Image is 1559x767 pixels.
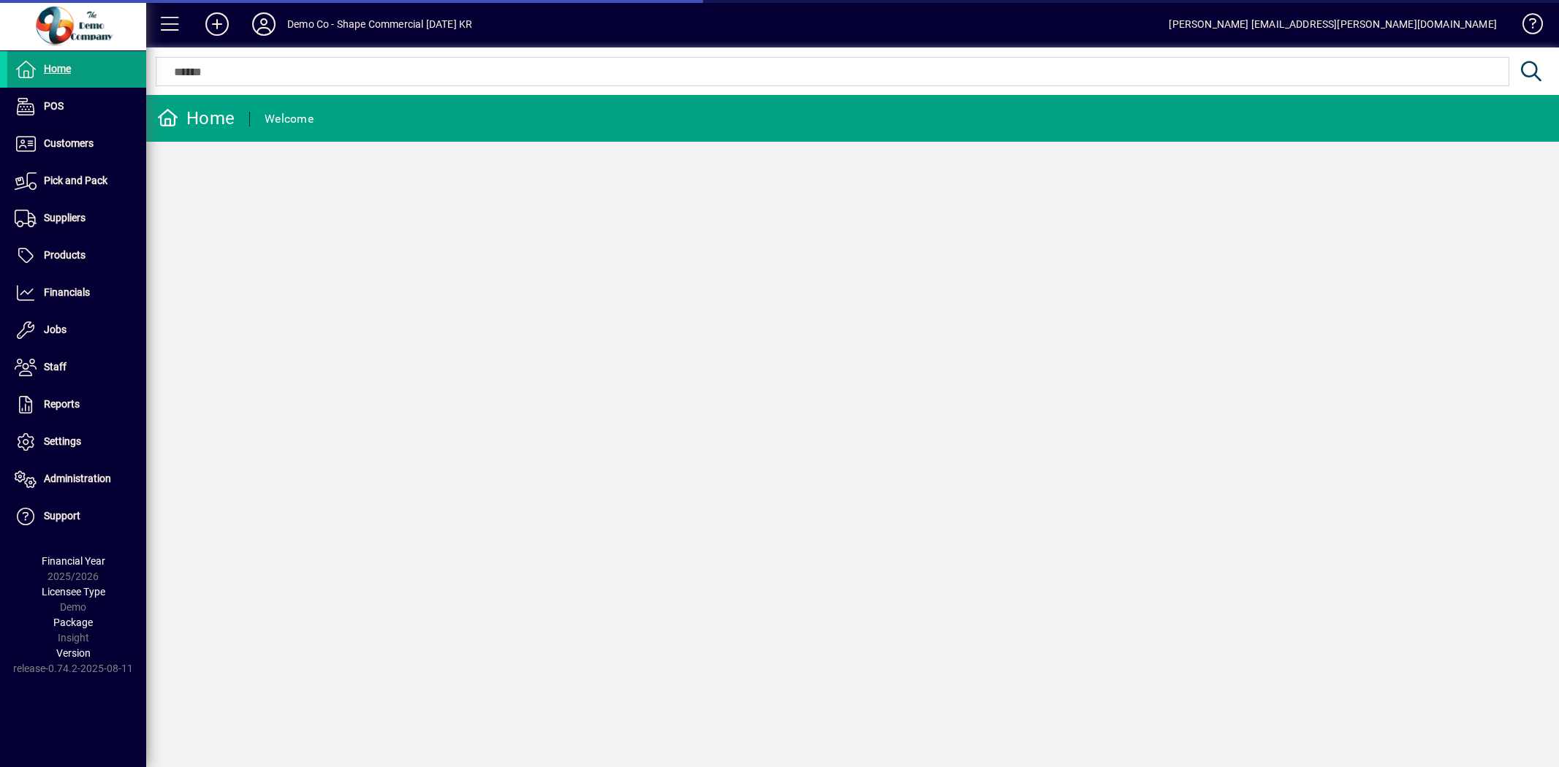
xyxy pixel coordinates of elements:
a: Jobs [7,312,146,348]
div: Demo Co - Shape Commercial [DATE] KR [287,12,472,36]
a: Reports [7,386,146,423]
span: Home [44,63,71,75]
a: Products [7,237,146,274]
span: POS [44,100,64,112]
span: Suppliers [44,212,86,224]
span: Jobs [44,324,67,335]
div: [PERSON_NAME] [EMAIL_ADDRESS][PERSON_NAME][DOMAIN_NAME] [1169,12,1497,36]
span: Reports [44,398,80,410]
a: Support [7,498,146,535]
a: POS [7,88,146,125]
button: Profile [240,11,287,37]
button: Add [194,11,240,37]
span: Package [53,617,93,628]
span: Products [44,249,86,261]
a: Knowledge Base [1511,3,1541,50]
span: Settings [44,435,81,447]
span: Financials [44,286,90,298]
span: Support [44,510,80,522]
span: Administration [44,473,111,484]
span: Financial Year [42,555,105,567]
a: Customers [7,126,146,162]
a: Settings [7,424,146,460]
span: Licensee Type [42,586,105,598]
span: Pick and Pack [44,175,107,186]
div: Home [157,107,235,130]
a: Suppliers [7,200,146,237]
span: Customers [44,137,94,149]
a: Pick and Pack [7,163,146,199]
a: Staff [7,349,146,386]
span: Version [56,647,91,659]
span: Staff [44,361,67,373]
a: Administration [7,461,146,497]
a: Financials [7,275,146,311]
div: Welcome [265,107,314,131]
